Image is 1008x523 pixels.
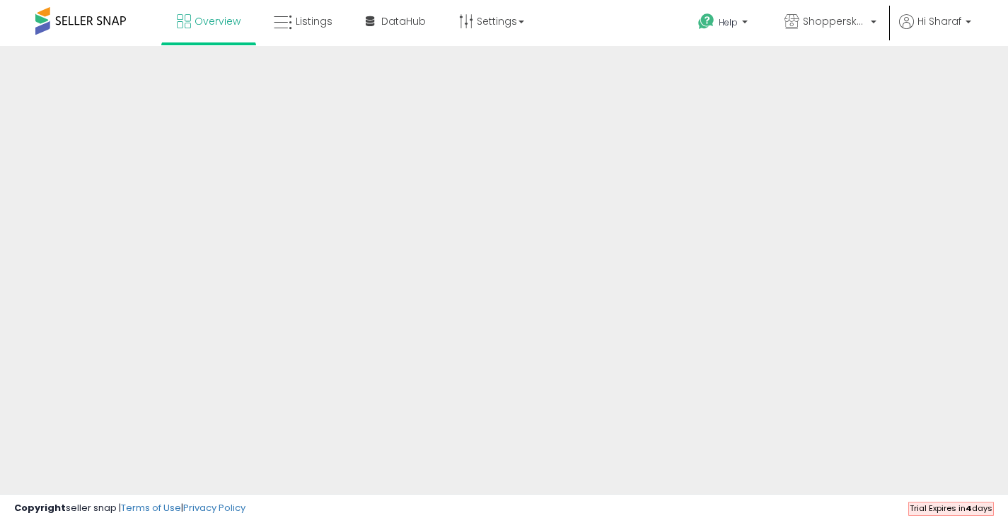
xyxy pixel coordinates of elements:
strong: Copyright [14,501,66,515]
i: Get Help [697,13,715,30]
span: DataHub [381,14,426,28]
a: Help [687,2,762,46]
span: Listings [296,14,332,28]
b: 4 [966,502,972,514]
span: Overview [195,14,241,28]
a: Hi Sharaf [899,14,971,46]
span: ShopperskartUAE [803,14,867,28]
div: seller snap | | [14,502,245,515]
span: Hi Sharaf [917,14,961,28]
span: Help [719,16,738,28]
a: Privacy Policy [183,501,245,515]
a: Terms of Use [121,501,181,515]
span: Trial Expires in days [910,502,992,514]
